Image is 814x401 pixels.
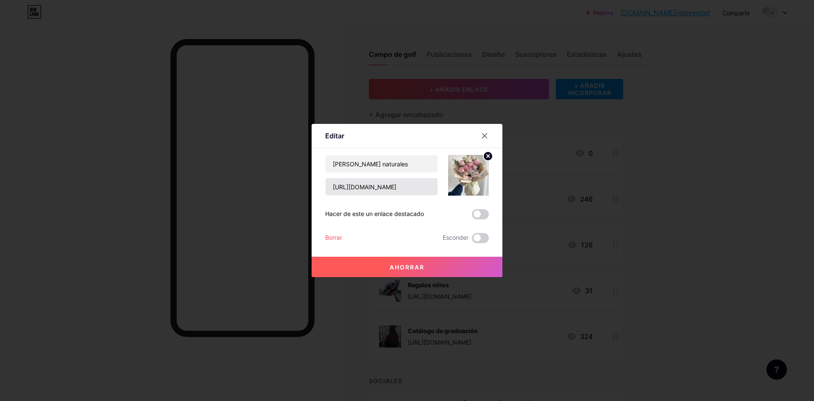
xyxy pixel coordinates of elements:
button: Ahorrar [312,257,502,277]
font: Editar [325,132,344,140]
font: Borrar [325,234,342,241]
input: URL [326,178,438,195]
input: Título [326,155,438,172]
img: miniatura del enlace [448,155,489,196]
font: Hacer de este un enlace destacado [325,210,424,217]
font: Ahorrar [390,264,424,271]
font: Esconder [443,234,468,241]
